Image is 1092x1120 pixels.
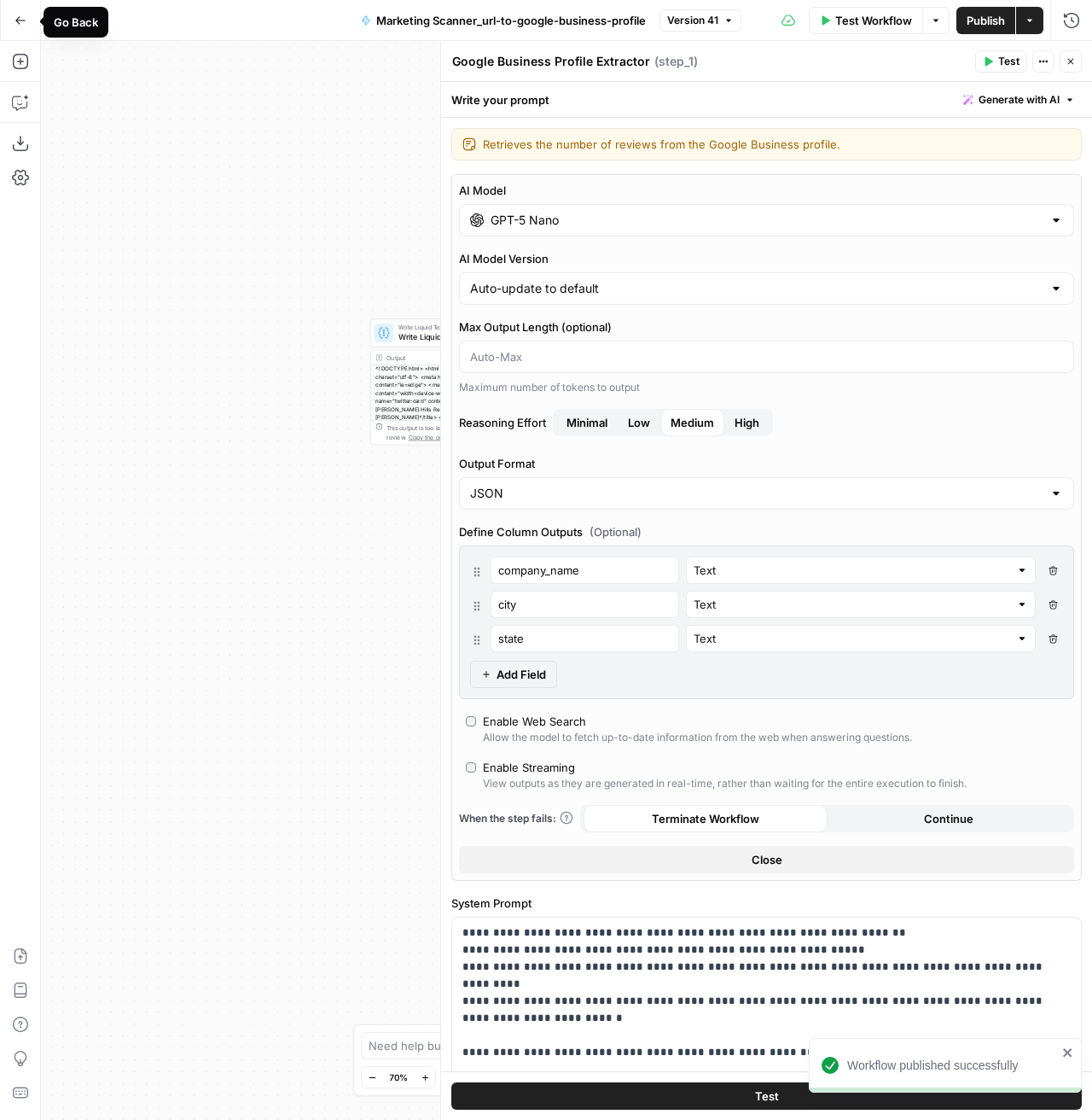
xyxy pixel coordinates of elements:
span: Copy the output [409,434,454,440]
div: Write your prompt [441,82,1092,117]
button: Marketing Scanner_url-to-google-business-profile [351,7,656,34]
input: Auto-Max [470,348,1063,365]
button: Publish [956,7,1015,34]
input: Text [694,630,1009,647]
div: Maximum number of tokens to output [459,380,1074,395]
input: Select a model [491,212,1043,229]
span: Write Liquid Text [398,331,520,343]
span: Version 41 [667,13,718,28]
button: close [1062,1046,1074,1059]
div: Output [386,353,522,362]
button: Reasoning EffortLowMediumHigh [556,409,618,436]
div: Allow the model to fetch up-to-date information from the web when answering questions. [483,730,912,745]
div: Enable Web Search [483,713,586,730]
div: This output is too large & has been abbreviated for review. to view the full content. [386,423,549,441]
label: Define Column Outputs [459,523,1074,540]
span: Continue [924,810,973,827]
input: Enable Web SearchAllow the model to fetch up-to-date information from the web when answering ques... [466,716,476,726]
a: When the step fails: [459,811,573,826]
input: Text [694,562,1009,579]
label: Max Output Length (optional) [459,318,1074,335]
input: Auto-update to default [470,280,1043,297]
label: Reasoning Effort [459,409,1074,436]
span: Marketing Scanner_url-to-google-business-profile [376,12,646,29]
label: Output Format [459,455,1074,472]
label: System Prompt [451,895,1082,912]
span: 70% [389,1070,408,1084]
textarea: Google Business Profile Extractor [452,53,650,70]
div: Write Liquid TextWrite Liquid TextStep 12Output<!DOCTYPE html> <html class="no-js" lang=en> <head... [370,318,555,445]
button: Test Workflow [809,7,922,34]
span: Close [752,851,782,868]
button: Generate with AI [956,89,1082,111]
span: Minimal [566,414,607,431]
button: Reasoning EffortMinimalLowMedium [724,409,770,436]
div: Go Back [54,14,98,31]
span: Medium [671,414,714,431]
div: Enable Streaming [483,759,575,776]
button: Add Field [470,661,557,688]
input: Enable StreamingView outputs as they are generated in real-time, rather than waiting for the enti... [466,762,476,773]
span: Test Workflow [835,12,912,29]
span: High [735,414,759,431]
span: Test [755,1088,779,1105]
span: Write Liquid Text [398,323,520,332]
button: Test [451,1082,1082,1110]
textarea: Retrieves the number of reviews from the Google Business profile. [483,136,1071,153]
span: ( step_1 ) [654,53,698,70]
input: Field Name [498,596,671,613]
button: Close [459,846,1074,873]
span: Publish [967,12,1005,29]
input: JSON [470,485,1043,502]
span: Generate with AI [979,92,1060,108]
input: Field Name [498,562,671,579]
span: Low [628,414,650,431]
span: (Optional) [590,523,642,540]
input: Field Name [498,630,671,647]
label: AI Model Version [459,250,1074,267]
span: Add Field [497,666,546,683]
div: Workflow published successfully [847,1057,1057,1074]
span: Test [998,54,1019,69]
button: Continue [828,805,1072,832]
label: AI Model [459,182,1074,199]
span: Terminate Workflow [652,810,759,827]
div: View outputs as they are generated in real-time, rather than waiting for the entire execution to ... [483,776,967,791]
input: Text [694,596,1009,613]
button: Version 41 [659,9,741,32]
button: Reasoning EffortMinimalMediumHigh [618,409,660,436]
button: Test [975,50,1027,73]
